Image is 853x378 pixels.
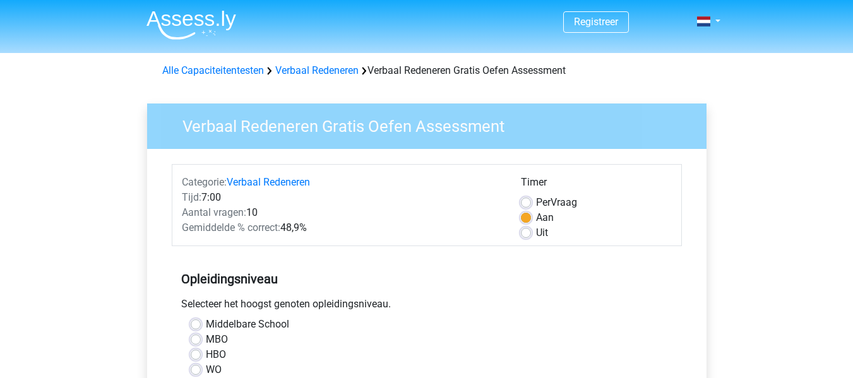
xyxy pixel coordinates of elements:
[172,190,511,205] div: 7:00
[275,64,359,76] a: Verbaal Redeneren
[521,175,672,195] div: Timer
[536,195,577,210] label: Vraag
[157,63,696,78] div: Verbaal Redeneren Gratis Oefen Assessment
[146,10,236,40] img: Assessly
[206,347,226,362] label: HBO
[172,297,682,317] div: Selecteer het hoogst genoten opleidingsniveau.
[172,205,511,220] div: 10
[162,64,264,76] a: Alle Capaciteitentesten
[206,332,228,347] label: MBO
[574,16,618,28] a: Registreer
[536,196,551,208] span: Per
[182,206,246,218] span: Aantal vragen:
[536,225,548,240] label: Uit
[206,362,222,377] label: WO
[182,221,280,233] span: Gemiddelde % correct:
[181,266,672,292] h5: Opleidingsniveau
[182,176,227,188] span: Categorie:
[206,317,289,332] label: Middelbare School
[167,112,697,136] h3: Verbaal Redeneren Gratis Oefen Assessment
[182,191,201,203] span: Tijd:
[172,220,511,235] div: 48,9%
[536,210,554,225] label: Aan
[227,176,310,188] a: Verbaal Redeneren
